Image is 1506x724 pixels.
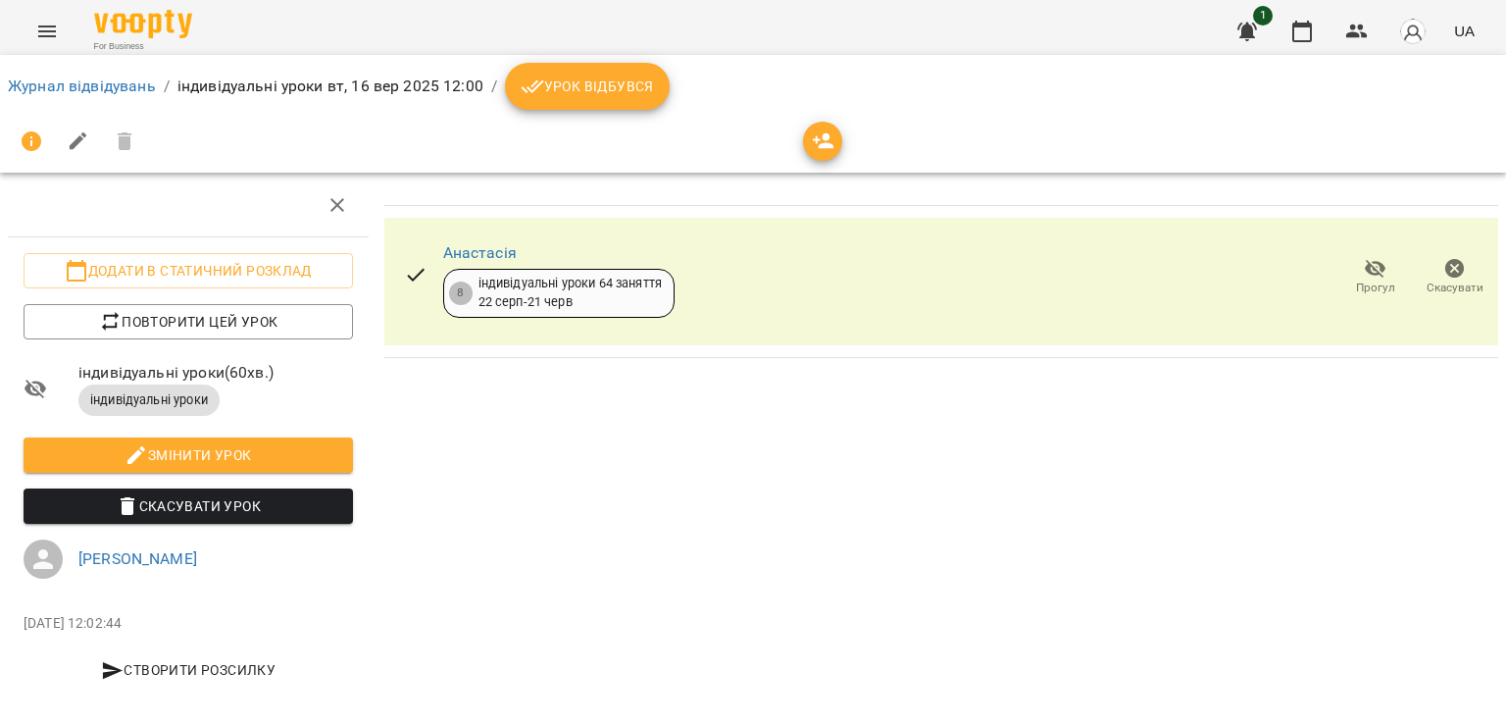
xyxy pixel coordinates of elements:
[8,77,156,95] a: Журнал відвідувань
[1446,13,1482,49] button: UA
[1335,250,1415,305] button: Прогул
[94,40,192,53] span: For Business
[1253,6,1273,26] span: 1
[8,63,1498,110] nav: breadcrumb
[1356,280,1395,296] span: Прогул
[478,275,662,311] div: індивідуальні уроки 64 заняття 22 серп - 21 черв
[24,304,353,339] button: Повторити цей урок
[24,489,353,524] button: Скасувати Урок
[39,259,337,283] span: Додати в статичний розклад
[443,243,517,262] a: Анастасія
[31,658,345,682] span: Створити розсилку
[1415,250,1494,305] button: Скасувати
[78,549,197,568] a: [PERSON_NAME]
[39,494,337,518] span: Скасувати Урок
[24,8,71,55] button: Menu
[177,75,483,98] p: індивідуальні уроки вт, 16 вер 2025 12:00
[78,361,353,385] span: індивідуальні уроки ( 60 хв. )
[24,253,353,288] button: Додати в статичний розклад
[1427,280,1483,296] span: Скасувати
[24,614,353,634] p: [DATE] 12:02:44
[24,652,353,688] button: Створити розсилку
[78,391,220,409] span: індивідуальні уроки
[39,443,337,467] span: Змінити урок
[24,438,353,473] button: Змінити урок
[491,75,497,98] li: /
[521,75,654,98] span: Урок відбувся
[164,75,170,98] li: /
[449,282,473,305] div: 8
[1399,18,1427,45] img: avatar_s.png
[94,10,192,38] img: Voopty Logo
[1454,21,1475,41] span: UA
[505,63,670,110] button: Урок відбувся
[39,310,337,334] span: Повторити цей урок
